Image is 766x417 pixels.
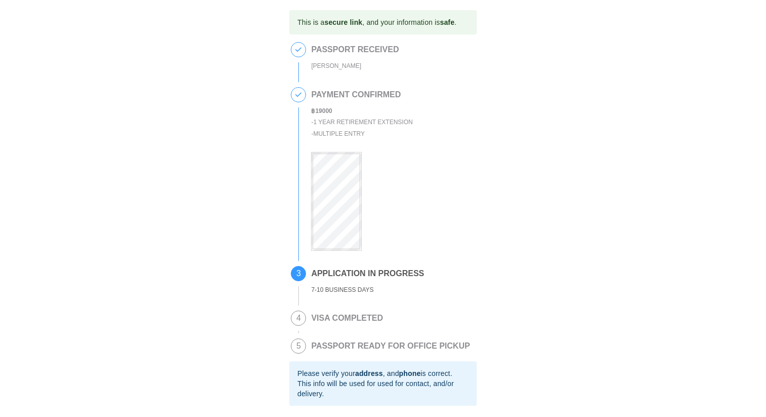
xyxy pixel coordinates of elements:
[355,369,383,377] b: address
[291,267,305,281] span: 3
[311,269,424,278] h2: APPLICATION IN PROGRESS
[311,107,332,115] b: ฿ 19000
[399,369,421,377] b: phone
[311,117,412,128] div: - 1 Year Retirement Extension
[297,13,456,31] div: This is a , and your information is .
[311,45,399,54] h2: PASSPORT RECEIVED
[311,90,412,99] h2: PAYMENT CONFIRMED
[311,342,470,351] h2: PASSPORT READY FOR OFFICE PICKUP
[291,43,305,57] span: 1
[291,339,305,353] span: 5
[311,60,399,72] div: [PERSON_NAME]
[297,368,469,378] div: Please verify your , and is correct.
[311,284,424,296] div: 7-10 BUSINESS DAYS
[297,378,469,399] div: This info will be used for used for contact, and/or delivery.
[291,311,305,325] span: 4
[311,128,412,140] div: - Multiple entry
[440,18,454,26] b: safe
[324,18,362,26] b: secure link
[291,88,305,102] span: 2
[311,314,383,323] h2: VISA COMPLETED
